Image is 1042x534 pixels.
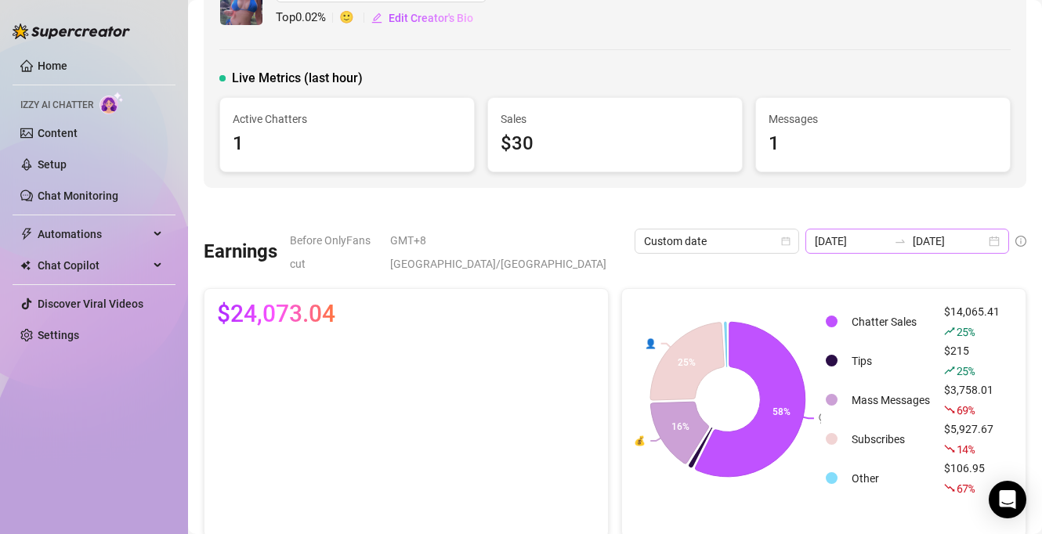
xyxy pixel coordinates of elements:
span: Chat Copilot [38,253,149,278]
td: Mass Messages [845,381,936,419]
div: $3,758.01 [944,381,1000,419]
text: 💬 [819,412,830,424]
span: fall [944,404,955,415]
a: Settings [38,329,79,341]
h3: Earnings [204,240,277,265]
div: Open Intercom Messenger [989,481,1026,518]
span: 25 % [957,324,975,339]
div: $14,065.41 [944,303,1000,341]
a: Content [38,127,78,139]
span: 🙂 [339,9,371,27]
a: Home [38,60,67,72]
div: 1 [233,129,461,159]
span: info-circle [1015,236,1026,247]
td: Other [845,460,936,497]
div: $215 [944,342,1000,380]
td: Subscribes [845,420,936,458]
div: $30 [501,129,729,159]
input: End date [913,233,986,250]
span: rise [944,365,955,376]
text: 💰 [634,435,646,446]
td: Tips [845,342,936,380]
span: Active Chatters [233,110,461,128]
span: Messages [769,110,997,128]
span: Automations [38,222,149,247]
span: fall [944,482,955,493]
span: 67 % [957,481,975,496]
span: Top 0.02 % [276,9,339,27]
span: 69 % [957,402,975,417]
span: to [894,235,906,247]
span: thunderbolt [20,228,33,240]
div: $5,927.67 [944,420,1000,458]
a: Discover Viral Videos [38,298,143,310]
span: swap-right [894,235,906,247]
span: $24,073.04 [217,301,335,327]
td: Chatter Sales [845,303,936,341]
span: Izzy AI Chatter [20,98,93,113]
span: Custom date [644,229,790,253]
img: logo-BBDzfeDw.svg [13,23,130,39]
span: calendar [781,236,791,246]
div: $106.95 [944,460,1000,497]
input: Start date [815,233,888,250]
span: Before OnlyFans cut [290,229,381,276]
span: fall [944,443,955,454]
span: GMT+8 [GEOGRAPHIC_DATA]/[GEOGRAPHIC_DATA] [390,229,625,276]
span: Edit Creator's Bio [389,12,473,24]
a: Chat Monitoring [38,189,118,202]
span: Live Metrics (last hour) [232,69,363,88]
img: Chat Copilot [20,260,31,271]
a: Setup [38,158,67,171]
span: edit [371,13,382,23]
span: rise [944,326,955,337]
span: 25 % [957,363,975,378]
span: Sales [501,110,729,128]
img: AI Chatter [99,92,124,114]
button: Edit Creator's Bio [371,5,474,31]
div: 1 [769,129,997,159]
text: 👤 [645,337,657,348]
span: 14 % [957,442,975,456]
